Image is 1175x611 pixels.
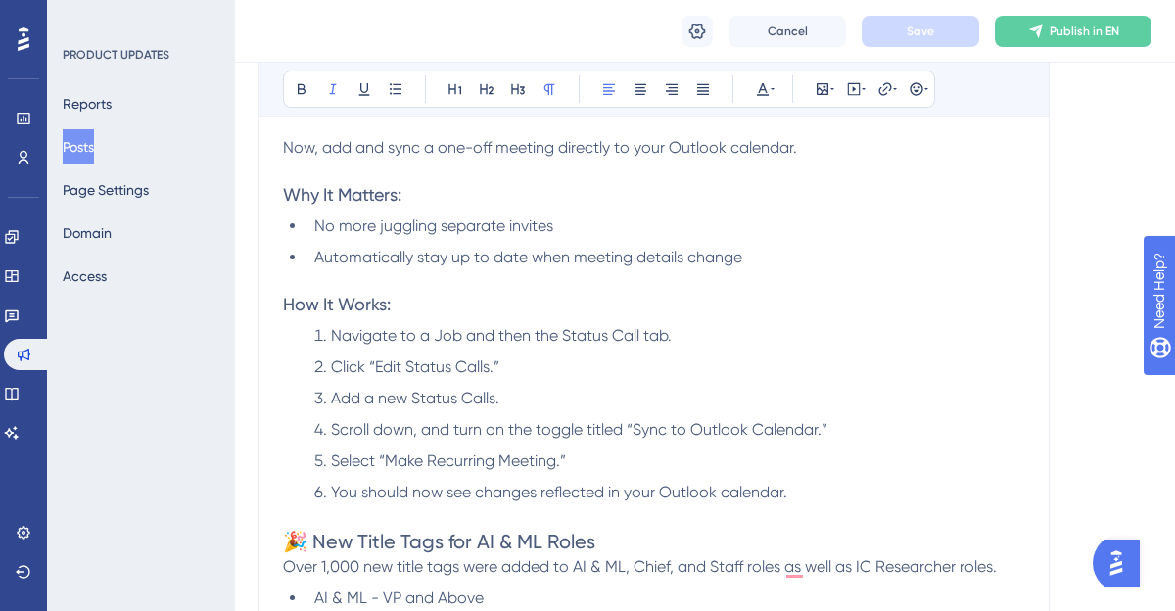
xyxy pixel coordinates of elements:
button: Reports [63,86,112,121]
span: Add a new Status Calls. [331,389,499,407]
span: Scroll down, and turn on the toggle titled “Sync to Outlook Calendar.” [331,420,827,439]
span: Now, add and sync a one-off meeting directly to your Outlook calendar. [283,138,797,157]
span: No more juggling separate invites [314,216,553,235]
span: Need Help? [46,5,122,28]
button: Save [862,16,979,47]
iframe: UserGuiding AI Assistant Launcher [1093,534,1151,592]
button: Page Settings [63,172,149,208]
span: Over 1,000 new title tags were added to AI & ML, Chief, and Staff roles as well as IC Researcher ... [283,557,997,576]
button: Cancel [728,16,846,47]
span: Click “Edit Status Calls.” [331,357,499,376]
span: Navigate to a Job and then the Status Call tab. [331,326,672,345]
span: Publish in EN [1050,23,1119,39]
span: AI & ML - VP and Above [314,588,484,607]
div: PRODUCT UPDATES [63,47,169,63]
span: Automatically stay up to date when meeting details change [314,248,742,266]
span: Why It Matters: [283,184,401,205]
button: Access [63,258,107,294]
span: Save [907,23,934,39]
span: Cancel [768,23,808,39]
span: Select “Make Recurring Meeting.” [331,451,566,470]
span: You should now see changes reflected in your Outlook calendar. [331,483,787,501]
span: 🎉 New Title Tags for AI & ML Roles [283,530,595,553]
button: Domain [63,215,112,251]
span: How It Works: [283,294,391,314]
button: Publish in EN [995,16,1151,47]
button: Posts [63,129,94,164]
